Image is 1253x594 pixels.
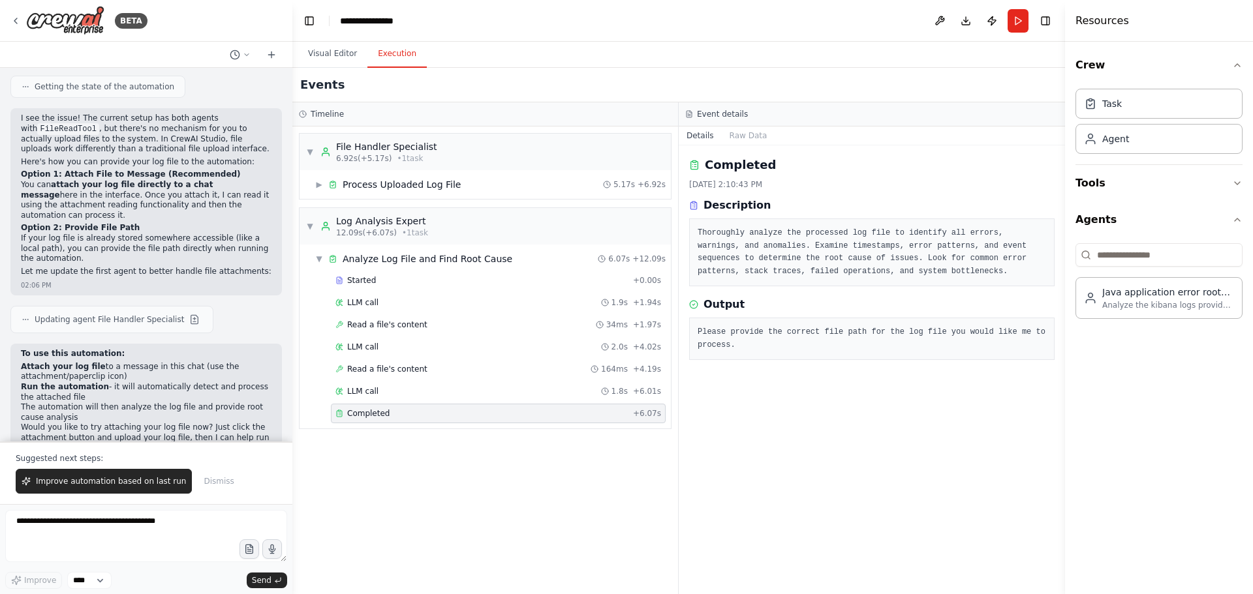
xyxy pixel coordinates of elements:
[21,280,52,290] div: 02:06 PM
[21,349,125,358] strong: To use this automation:
[261,47,282,63] button: Start a new chat
[224,47,256,63] button: Switch to previous chat
[633,386,661,396] span: + 6.01s
[402,228,428,238] span: • 1 task
[21,157,271,168] p: Here's how you can provide your log file to the automation:
[16,453,277,464] p: Suggested next steps:
[5,572,62,589] button: Improve
[16,469,192,494] button: Improve automation based on last run
[315,179,323,190] span: ▶
[697,109,748,119] h3: Event details
[343,252,512,265] div: Analyze Log File and Find Root Cause
[336,228,397,238] span: 12.09s (+6.07s)
[633,408,661,419] span: + 6.07s
[262,539,282,559] button: Click to speak your automation idea
[611,342,628,352] span: 2.0s
[300,12,318,30] button: Hide left sidebar
[252,575,271,586] span: Send
[204,476,234,486] span: Dismiss
[336,140,437,153] div: File Handler Specialist
[367,40,427,68] button: Execution
[347,297,379,308] span: LLM call
[315,254,323,264] span: ▼
[1075,47,1243,83] button: Crew
[306,221,314,231] span: ▼
[679,126,722,145] button: Details
[347,386,379,396] span: LLM call
[347,319,427,330] span: Read a file's content
[613,179,635,190] span: 5.17s
[26,6,104,35] img: Logo
[689,179,1055,190] div: [DATE] 2:10:43 PM
[705,156,776,174] h2: Completed
[298,40,367,68] button: Visual Editor
[633,342,661,352] span: + 4.02s
[608,254,630,264] span: 6.07s
[698,326,1046,351] pre: Please provide the correct file path for the log file you would like me to process.
[347,364,427,374] span: Read a file's content
[611,297,628,308] span: 1.9s
[336,215,428,228] div: Log Analysis Expert
[21,233,271,264] p: If your log file is already stored somewhere accessible (like a local path), you can provide the ...
[311,109,344,119] h3: Timeline
[21,362,106,371] strong: Attach your log file
[397,153,423,164] span: • 1 task
[633,297,661,308] span: + 1.94s
[343,178,461,191] div: Process Uploaded Log File
[1102,286,1234,299] div: Java application error root cause analyst
[21,223,140,232] strong: Option 2: Provide File Path
[21,402,271,423] li: The automation will then analyze the log file and provide root cause analysis
[1102,300,1234,310] div: Analyze the kibana logs provided and find out root cause
[240,539,259,559] button: Upload files
[1102,97,1122,110] div: Task
[1075,13,1129,29] h4: Resources
[601,364,628,374] span: 164ms
[1075,165,1243,201] button: Tools
[24,575,56,586] span: Improve
[35,314,184,325] span: Updating agent File Handler Specialist
[347,275,376,286] span: Started
[722,126,775,145] button: Raw Data
[247,572,287,588] button: Send
[37,123,99,135] code: FileReadTool
[698,227,1046,278] pre: Thoroughly analyze the processed log file to identify all errors, warnings, and anomalies. Examin...
[606,319,628,330] span: 34ms
[306,147,314,157] span: ▼
[21,362,271,382] li: to a message in this chat (use the attachment/paperclip icon)
[21,180,271,220] p: You can here in the interface. Once you attach it, I can read it using the attachment reading fun...
[1075,201,1243,238] button: Agents
[633,275,661,286] span: + 0.00s
[633,364,661,374] span: + 4.19s
[632,254,666,264] span: + 12.09s
[1075,238,1243,329] div: Agents
[21,267,271,277] p: Let me update the first agent to better handle file attachments:
[633,319,661,330] span: + 1.97s
[300,76,345,94] h2: Events
[336,153,392,164] span: 6.92s (+5.17s)
[35,82,174,92] span: Getting the state of the automation
[21,423,271,453] p: Would you like to try attaching your log file now? Just click the attachment button and upload yo...
[21,170,241,179] strong: Option 1: Attach File to Message (Recommended)
[611,386,628,396] span: 1.8s
[340,14,405,27] nav: breadcrumb
[1102,132,1129,145] div: Agent
[1036,12,1055,30] button: Hide right sidebar
[347,408,390,419] span: Completed
[115,13,147,29] div: BETA
[1075,83,1243,164] div: Crew
[704,297,745,312] h3: Output
[21,180,213,200] strong: attach your log file directly to a chat message
[197,469,240,494] button: Dismiss
[704,198,771,213] h3: Description
[21,382,109,391] strong: Run the automation
[36,476,186,486] span: Improve automation based on last run
[638,179,666,190] span: + 6.92s
[347,342,379,352] span: LLM call
[21,382,271,402] li: - it will automatically detect and process the attached file
[21,113,271,155] p: I see the issue! The current setup has both agents with , but there's no mechanism for you to act...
